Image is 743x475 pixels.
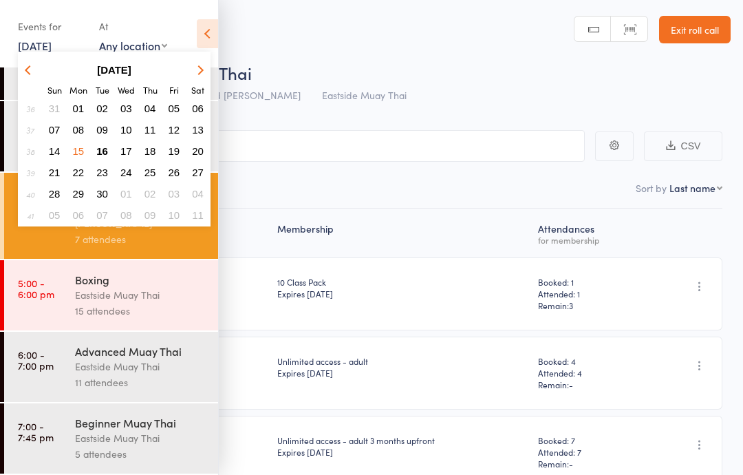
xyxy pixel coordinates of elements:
[169,84,179,96] small: Friday
[73,124,85,136] span: 08
[538,299,639,311] span: Remain:
[73,209,85,221] span: 06
[669,181,715,195] div: Last name
[532,215,645,251] div: Atten­dances
[277,276,527,299] div: 10 Class Pack
[18,277,54,299] time: 5:00 - 6:00 pm
[91,184,113,203] button: 30
[164,184,185,203] button: 03
[4,173,218,259] a: 4:00 -5:00 pmKids Muay Thai[PERSON_NAME] and [PERSON_NAME]7 attendees
[277,367,527,379] div: Expires [DATE]
[44,184,65,203] button: 28
[187,184,208,203] button: 04
[538,288,639,299] span: Attended: 1
[68,184,89,203] button: 29
[69,84,87,96] small: Monday
[169,145,180,157] span: 19
[21,130,585,162] input: Search by name
[96,124,108,136] span: 09
[75,446,206,462] div: 5 attendees
[18,15,85,38] div: Events for
[18,349,54,371] time: 6:00 - 7:00 pm
[97,64,131,76] strong: [DATE]
[73,145,85,157] span: 15
[277,288,527,299] div: Expires [DATE]
[120,145,132,157] span: 17
[75,272,206,287] div: Boxing
[44,120,65,139] button: 07
[116,206,137,224] button: 08
[49,209,61,221] span: 05
[91,163,113,182] button: 23
[91,99,113,118] button: 02
[68,99,89,118] button: 01
[164,206,185,224] button: 10
[91,142,113,160] button: 16
[73,103,85,114] span: 01
[192,188,204,200] span: 04
[164,142,185,160] button: 19
[75,344,206,359] div: Advanced Muay Thai
[140,163,161,182] button: 25
[192,209,204,221] span: 11
[96,145,108,157] span: 16
[538,379,639,390] span: Remain:
[120,124,132,136] span: 10
[73,167,85,178] span: 22
[96,84,109,96] small: Tuesday
[44,142,65,160] button: 14
[116,99,137,118] button: 03
[140,99,161,118] button: 04
[96,209,108,221] span: 07
[169,209,180,221] span: 10
[96,188,108,200] span: 30
[27,210,34,221] em: 41
[49,124,61,136] span: 07
[120,188,132,200] span: 01
[68,206,89,224] button: 06
[164,120,185,139] button: 12
[538,276,639,288] span: Booked: 1
[140,142,161,160] button: 18
[569,379,573,390] span: -
[169,103,180,114] span: 05
[644,131,722,161] button: CSV
[659,16,731,43] a: Exit roll call
[192,124,204,136] span: 13
[277,355,527,379] div: Unlimited access - adult
[118,84,135,96] small: Wednesday
[75,231,206,247] div: 7 attendees
[75,374,206,390] div: 11 attendees
[192,145,204,157] span: 20
[26,125,34,136] em: 37
[143,84,158,96] small: Thursday
[49,145,61,157] span: 14
[49,188,61,200] span: 28
[18,421,54,443] time: 7:00 - 7:45 pm
[144,145,156,157] span: 18
[44,206,65,224] button: 05
[44,163,65,182] button: 21
[538,434,639,446] span: Booked: 7
[192,167,204,178] span: 27
[187,163,208,182] button: 27
[169,167,180,178] span: 26
[538,446,639,458] span: Attended: 7
[140,206,161,224] button: 09
[26,167,34,178] em: 39
[144,188,156,200] span: 02
[75,287,206,303] div: Eastside Muay Thai
[4,101,218,171] a: 12:15 -1:00 pmMuay ThaiEastside Muay Thai0 attendees
[569,458,573,469] span: -
[116,142,137,160] button: 17
[99,38,167,53] div: Any location
[68,142,89,160] button: 15
[120,167,132,178] span: 24
[75,359,206,374] div: Eastside Muay Thai
[68,120,89,139] button: 08
[187,99,208,118] button: 06
[538,355,639,367] span: Booked: 4
[4,260,218,330] a: 5:00 -6:00 pmBoxingEastside Muay Thai15 attendees
[4,332,218,402] a: 6:00 -7:00 pmAdvanced Muay ThaiEastside Muay Thai11 attendees
[26,146,34,157] em: 38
